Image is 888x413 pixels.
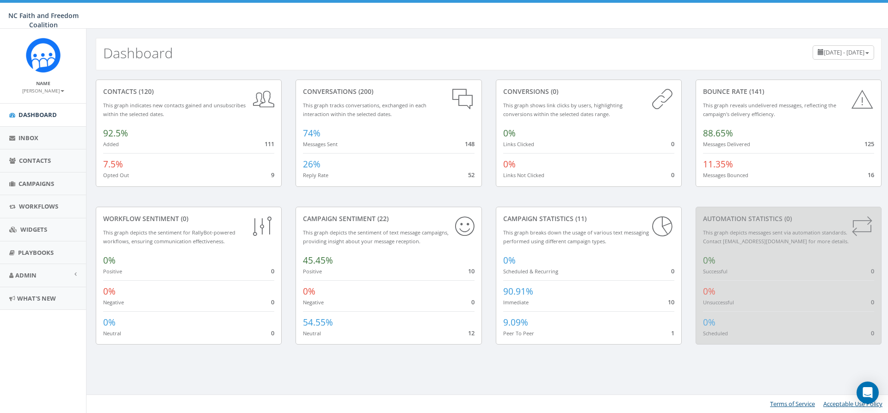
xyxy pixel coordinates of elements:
[357,87,373,96] span: (200)
[671,329,674,337] span: 1
[103,254,116,266] span: 0%
[471,298,475,306] span: 0
[503,141,534,148] small: Links Clicked
[703,141,750,148] small: Messages Delivered
[303,141,338,148] small: Messages Sent
[871,298,874,306] span: 0
[18,179,54,188] span: Campaigns
[871,267,874,275] span: 0
[770,400,815,408] a: Terms of Service
[303,229,449,245] small: This graph depicts the sentiment of text message campaigns, providing insight about your message ...
[20,225,47,234] span: Widgets
[703,87,874,96] div: Bounce Rate
[703,330,728,337] small: Scheduled
[18,134,38,142] span: Inbox
[303,158,321,170] span: 26%
[703,172,748,179] small: Messages Bounced
[668,298,674,306] span: 10
[503,299,529,306] small: Immediate
[703,285,715,297] span: 0%
[503,172,544,179] small: Links Not Clicked
[671,267,674,275] span: 0
[857,382,879,404] div: Open Intercom Messenger
[103,214,274,223] div: Workflow Sentiment
[137,87,154,96] span: (120)
[103,102,246,117] small: This graph indicates new contacts gained and unsubscribes within the selected dates.
[503,254,516,266] span: 0%
[671,140,674,148] span: 0
[703,214,874,223] div: Automation Statistics
[871,329,874,337] span: 0
[271,298,274,306] span: 0
[671,171,674,179] span: 0
[503,102,623,117] small: This graph shows link clicks by users, highlighting conversions within the selected dates range.
[22,87,64,94] small: [PERSON_NAME]
[303,102,426,117] small: This graph tracks conversations, exchanged in each interaction within the selected dates.
[303,285,315,297] span: 0%
[503,158,516,170] span: 0%
[17,294,56,302] span: What's New
[103,87,274,96] div: contacts
[703,299,734,306] small: Unsuccessful
[303,172,328,179] small: Reply Rate
[303,268,322,275] small: Positive
[103,141,119,148] small: Added
[303,127,321,139] span: 74%
[303,87,474,96] div: conversations
[703,254,715,266] span: 0%
[503,127,516,139] span: 0%
[303,330,321,337] small: Neutral
[103,172,129,179] small: Opted Out
[18,111,57,119] span: Dashboard
[103,316,116,328] span: 0%
[703,127,733,139] span: 88.65%
[703,229,849,245] small: This graph depicts messages sent via automation standards. Contact [EMAIL_ADDRESS][DOMAIN_NAME] f...
[703,316,715,328] span: 0%
[103,268,122,275] small: Positive
[503,316,528,328] span: 9.09%
[36,80,50,86] small: Name
[103,229,235,245] small: This graph depicts the sentiment for RallyBot-powered workflows, ensuring communication effective...
[549,87,558,96] span: (0)
[15,271,37,279] span: Admin
[19,202,58,210] span: Workflows
[303,254,333,266] span: 45.45%
[824,48,864,56] span: [DATE] - [DATE]
[19,156,51,165] span: Contacts
[103,330,121,337] small: Neutral
[271,267,274,275] span: 0
[503,285,533,297] span: 90.91%
[376,214,388,223] span: (22)
[22,86,64,94] a: [PERSON_NAME]
[103,158,123,170] span: 7.5%
[503,214,674,223] div: Campaign Statistics
[468,171,475,179] span: 52
[468,267,475,275] span: 10
[703,102,836,117] small: This graph reveals undelivered messages, reflecting the campaign's delivery efficiency.
[271,329,274,337] span: 0
[503,229,649,245] small: This graph breaks down the usage of various text messaging performed using different campaign types.
[503,268,558,275] small: Scheduled & Recurring
[573,214,586,223] span: (11)
[747,87,764,96] span: (141)
[468,329,475,337] span: 12
[868,171,874,179] span: 16
[703,158,733,170] span: 11.35%
[103,45,173,61] h2: Dashboard
[303,299,324,306] small: Negative
[783,214,792,223] span: (0)
[18,248,54,257] span: Playbooks
[26,38,61,73] img: Rally_Corp_Icon.png
[303,214,474,223] div: Campaign Sentiment
[179,214,188,223] span: (0)
[103,127,128,139] span: 92.5%
[103,299,124,306] small: Negative
[303,316,333,328] span: 54.55%
[503,330,534,337] small: Peer To Peer
[8,11,79,29] span: NC Faith and Freedom Coalition
[823,400,882,408] a: Acceptable Use Policy
[503,87,674,96] div: conversions
[703,268,728,275] small: Successful
[265,140,274,148] span: 111
[271,171,274,179] span: 9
